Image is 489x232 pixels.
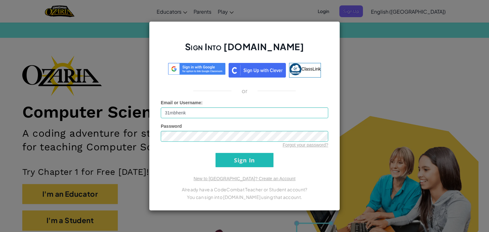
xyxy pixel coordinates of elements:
img: classlink-logo-small.png [289,63,301,75]
a: New to [GEOGRAPHIC_DATA]? Create an Account [194,176,295,181]
h2: Sign Into [DOMAIN_NAME] [161,41,328,59]
a: Forgot your password? [283,142,328,147]
p: Already have a CodeCombat Teacher or Student account? [161,186,328,193]
label: : [161,99,203,106]
p: or [242,87,248,95]
input: Sign In [216,153,273,167]
span: ClassLink [301,66,321,72]
p: You can sign into [DOMAIN_NAME] using that account. [161,193,328,201]
img: clever_sso_button@2x.png [229,63,286,78]
span: Email or Username [161,100,201,105]
img: log-in-google-sso.svg [168,63,225,75]
span: Password [161,124,182,129]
